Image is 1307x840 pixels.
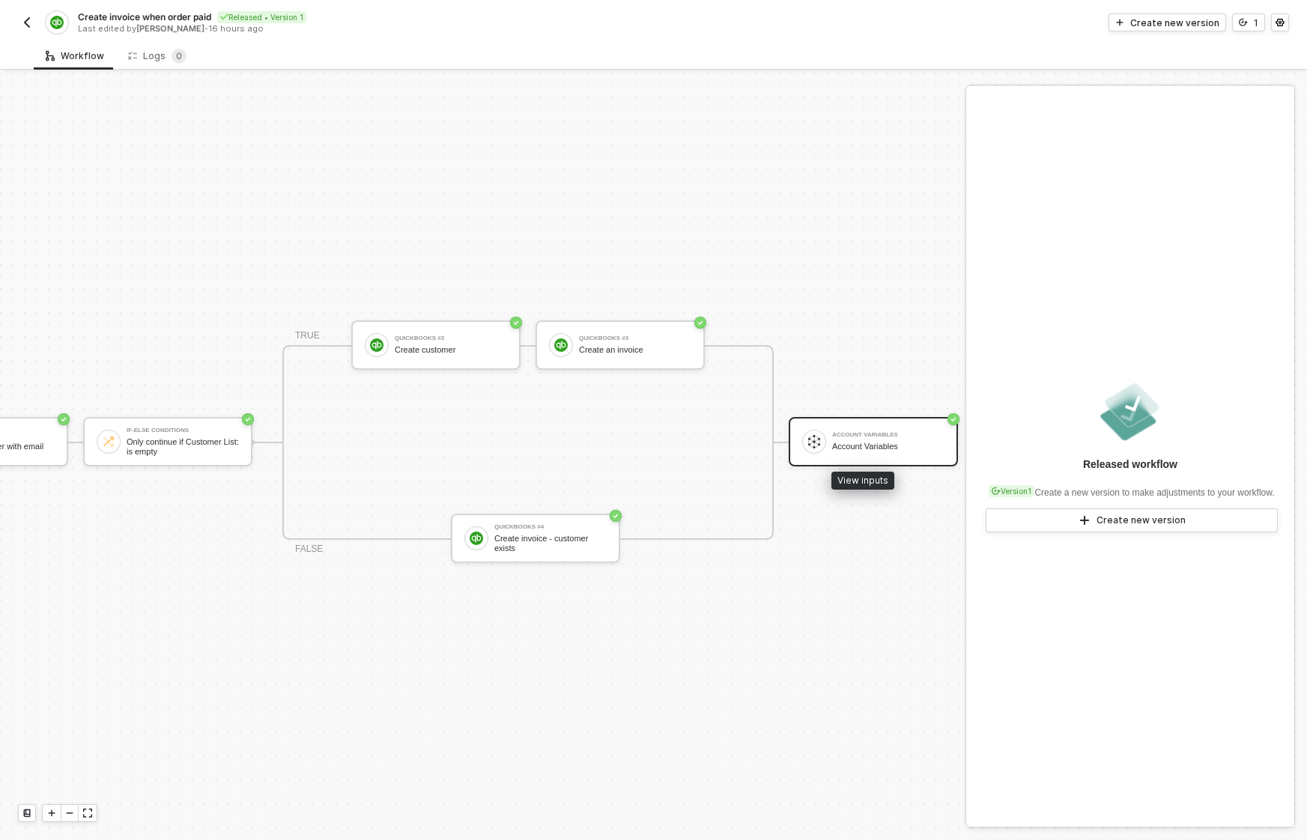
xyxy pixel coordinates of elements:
button: 1 [1232,13,1265,31]
img: icon [102,435,115,448]
div: Only continue if Customer List: is empty [127,437,239,456]
div: View inputs [831,472,894,490]
span: icon-settings [1276,18,1285,27]
img: back [21,16,33,28]
span: icon-success-page [947,413,959,425]
div: Create a new version to make adjustments to your workflow. [986,478,1274,499]
span: icon-success-page [510,317,522,329]
div: Logs [128,49,187,64]
img: icon [807,435,821,448]
div: Workflow [46,50,104,62]
img: icon [370,338,383,352]
div: Create an invoice [579,345,691,355]
span: Create invoice when order paid [78,10,211,23]
img: icon [470,532,483,545]
div: QuickBooks #2 [395,335,507,341]
button: Create new version [986,508,1278,532]
div: 1 [1254,16,1258,29]
div: Released • Version 1 [217,11,306,23]
div: Last edited by - 16 hours ago [78,23,652,34]
div: TRUE [295,329,320,343]
span: icon-versioning [1239,18,1248,27]
div: Create new version [1097,514,1186,526]
img: icon [554,338,568,352]
button: back [18,13,36,31]
div: Released workflow [1083,457,1177,472]
span: icon-play [1079,514,1091,526]
div: Version 1 [989,485,1034,497]
div: If-Else Conditions [127,427,239,433]
button: Create new version [1109,13,1226,31]
span: icon-success-page [694,317,706,329]
div: FALSE [295,542,323,556]
span: icon-versioning [992,487,1001,496]
span: icon-success-page [58,413,70,425]
span: icon-minus [65,809,74,818]
img: released.png [1097,379,1163,445]
div: QuickBooks #3 [579,335,691,341]
sup: 0 [172,49,187,64]
span: icon-play [1115,18,1124,27]
div: QuickBooks #4 [494,524,607,530]
div: Create new version [1130,16,1219,29]
div: Account Variables [832,432,944,438]
div: Create invoice - customer exists [494,534,607,553]
div: Account Variables [832,442,944,451]
span: icon-success-page [610,510,622,522]
span: [PERSON_NAME] [136,23,204,34]
img: integration-icon [50,16,63,29]
span: icon-play [47,809,56,818]
span: icon-success-page [242,413,254,425]
div: Create customer [395,345,507,355]
span: icon-expand [83,809,92,818]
